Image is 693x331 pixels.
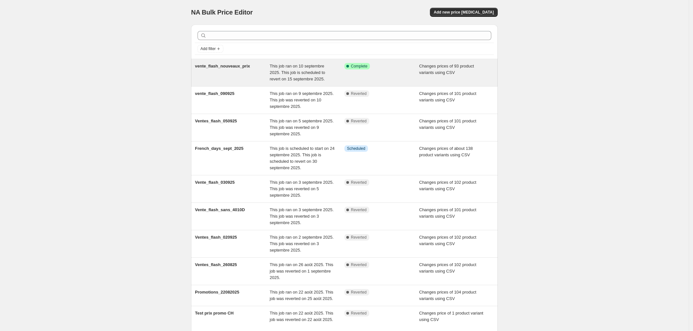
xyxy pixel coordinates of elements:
[419,235,476,246] span: Changes prices of 102 product variants using CSV
[419,91,476,102] span: Changes prices of 101 product variants using CSV
[419,311,484,322] span: Changes price of 1 product variant using CSV
[195,119,237,123] span: Ventes_flash_050925
[419,180,476,191] span: Changes prices of 102 product variants using CSV
[195,180,235,185] span: Vente_flash_030925
[195,262,237,267] span: Ventes_flash_260825
[270,235,334,253] span: This job ran on 2 septembre 2025. This job was reverted on 3 septembre 2025.
[270,207,334,225] span: This job ran on 3 septembre 2025. This job was reverted on 3 septembre 2025.
[191,9,253,16] span: NA Bulk Price Editor
[351,180,367,185] span: Reverted
[430,8,498,17] button: Add new price [MEDICAL_DATA]
[270,311,333,322] span: This job ran on 22 août 2025. This job was reverted on 22 août 2025.
[351,119,367,124] span: Reverted
[351,91,367,96] span: Reverted
[419,64,474,75] span: Changes prices of 93 product variants using CSV
[351,262,367,267] span: Reverted
[270,146,335,170] span: This job is scheduled to start on 24 septembre 2025. This job is scheduled to revert on 30 septem...
[270,119,334,136] span: This job ran on 5 septembre 2025. This job was reverted on 9 septembre 2025.
[434,10,494,15] span: Add new price [MEDICAL_DATA]
[195,91,234,96] span: vente_flash_090925
[195,207,245,212] span: Vente_flash_sans_4010D
[270,91,334,109] span: This job ran on 9 septembre 2025. This job was reverted on 10 septembre 2025.
[419,262,476,274] span: Changes prices of 102 product variants using CSV
[270,262,333,280] span: This job ran on 26 août 2025. This job was reverted on 1 septembre 2025.
[200,46,216,51] span: Add filter
[195,235,237,240] span: Ventes_flash_020925
[270,64,325,81] span: This job ran on 10 septembre 2025. This job is scheduled to revert on 15 septembre 2025.
[419,146,473,157] span: Changes prices of about 138 product variants using CSV
[270,290,333,301] span: This job ran on 22 août 2025. This job was reverted on 25 août 2025.
[270,180,334,198] span: This job ran on 3 septembre 2025. This job was reverted on 5 septembre 2025.
[419,119,476,130] span: Changes prices of 101 product variants using CSV
[419,290,476,301] span: Changes prices of 104 product variants using CSV
[351,235,367,240] span: Reverted
[351,64,367,69] span: Complete
[195,64,250,68] span: vente_flash_nouveaux_prix
[195,146,243,151] span: French_days_sept_2025
[351,290,367,295] span: Reverted
[351,207,367,212] span: Reverted
[347,146,365,151] span: Scheduled
[419,207,476,219] span: Changes prices of 101 product variants using CSV
[195,290,239,295] span: Promotions_22082025
[351,311,367,316] span: Reverted
[198,45,223,53] button: Add filter
[195,311,234,315] span: Test prix promo CH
